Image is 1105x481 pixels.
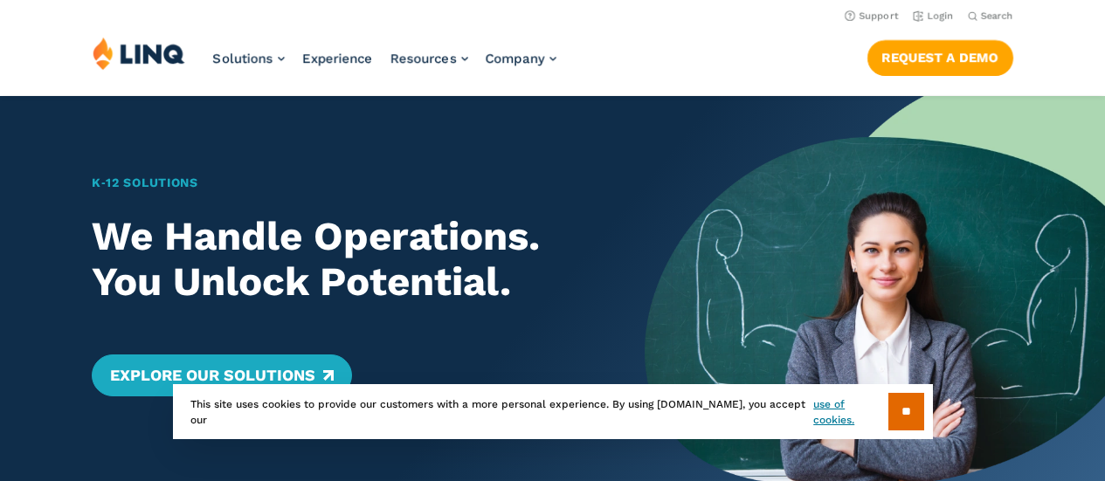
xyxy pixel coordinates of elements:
[845,10,899,22] a: Support
[213,51,273,66] span: Solutions
[913,10,954,22] a: Login
[213,37,556,94] nav: Primary Navigation
[93,37,185,70] img: LINQ | K‑12 Software
[390,51,468,66] a: Resources
[302,51,373,66] a: Experience
[92,354,351,396] a: Explore Our Solutions
[981,10,1013,22] span: Search
[867,40,1013,75] a: Request a Demo
[173,384,933,439] div: This site uses cookies to provide our customers with a more personal experience. By using [DOMAIN...
[92,174,599,192] h1: K‑12 Solutions
[968,10,1013,23] button: Open Search Bar
[213,51,285,66] a: Solutions
[486,51,545,66] span: Company
[92,214,599,306] h2: We Handle Operations. You Unlock Potential.
[813,396,887,428] a: use of cookies.
[390,51,457,66] span: Resources
[486,51,556,66] a: Company
[867,37,1013,75] nav: Button Navigation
